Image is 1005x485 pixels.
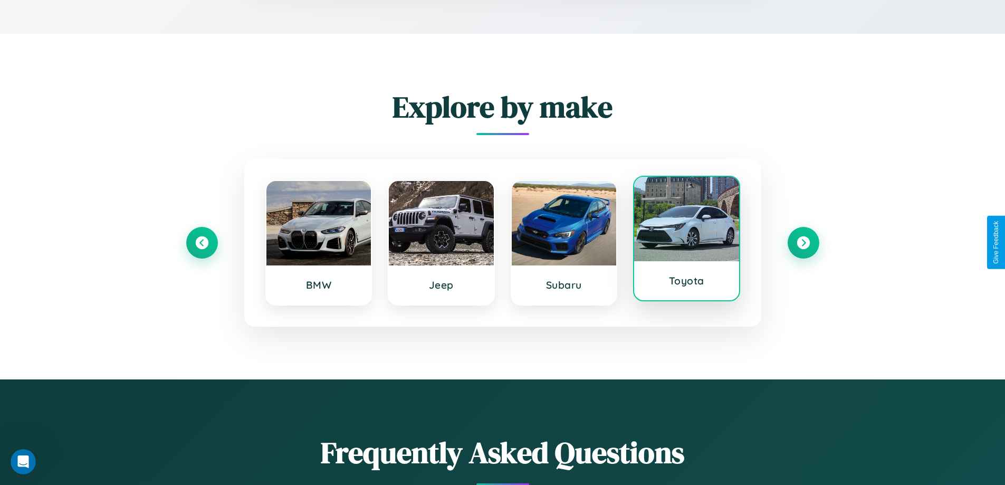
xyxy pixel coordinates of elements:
div: Give Feedback [992,221,1000,264]
h2: Explore by make [186,87,819,127]
h3: Toyota [645,274,729,287]
iframe: Intercom live chat [11,449,36,474]
h3: BMW [277,279,361,291]
h3: Jeep [399,279,483,291]
h3: Subaru [522,279,606,291]
h2: Frequently Asked Questions [186,432,819,473]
